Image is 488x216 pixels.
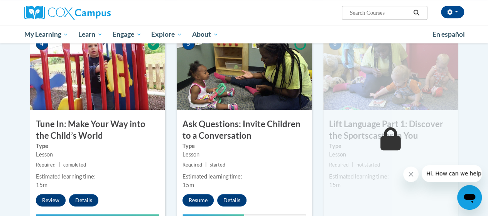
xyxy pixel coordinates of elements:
[457,185,482,210] iframe: Button to launch messaging window
[113,30,142,39] span: Engage
[63,162,86,168] span: completed
[410,8,422,17] button: Search
[36,162,56,168] span: Required
[329,172,453,181] div: Estimated learning time:
[192,30,218,39] span: About
[24,6,163,20] a: Cox Campus
[352,162,353,168] span: |
[36,142,159,150] label: Type
[182,194,214,206] button: Resume
[329,142,453,150] label: Type
[210,162,225,168] span: started
[182,142,306,150] label: Type
[349,8,410,17] input: Search Courses
[69,194,98,206] button: Details
[19,26,74,43] a: My Learning
[59,162,60,168] span: |
[329,162,349,168] span: Required
[329,182,341,188] span: 15m
[182,172,306,181] div: Estimated learning time:
[146,26,187,43] a: Explore
[441,6,464,18] button: Account Settings
[30,118,165,142] h3: Tune In: Make Your Way into the Child’s World
[151,30,182,39] span: Explore
[36,182,47,188] span: 15m
[403,167,419,182] iframe: Close message
[329,38,341,50] span: 6
[182,38,195,50] span: 5
[182,214,244,216] div: Your progress
[356,162,380,168] span: not started
[422,165,482,182] iframe: Message from company
[36,38,48,50] span: 4
[36,194,66,206] button: Review
[78,30,103,39] span: Learn
[24,6,111,20] img: Cox Campus
[182,182,194,188] span: 15m
[323,118,458,142] h3: Lift Language Part 1: Discover the Sportscaster in You
[19,26,470,43] div: Main menu
[177,118,312,142] h3: Ask Questions: Invite Children to a Conversation
[36,214,159,216] div: Your progress
[5,5,62,12] span: Hi. How can we help?
[36,150,159,159] div: Lesson
[205,162,207,168] span: |
[30,32,165,110] img: Course Image
[427,26,470,43] a: En español
[187,26,223,43] a: About
[217,194,247,206] button: Details
[323,32,458,110] img: Course Image
[24,30,68,39] span: My Learning
[182,150,306,159] div: Lesson
[182,162,202,168] span: Required
[108,26,147,43] a: Engage
[432,30,465,38] span: En español
[36,172,159,181] div: Estimated learning time:
[73,26,108,43] a: Learn
[177,32,312,110] img: Course Image
[329,150,453,159] div: Lesson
